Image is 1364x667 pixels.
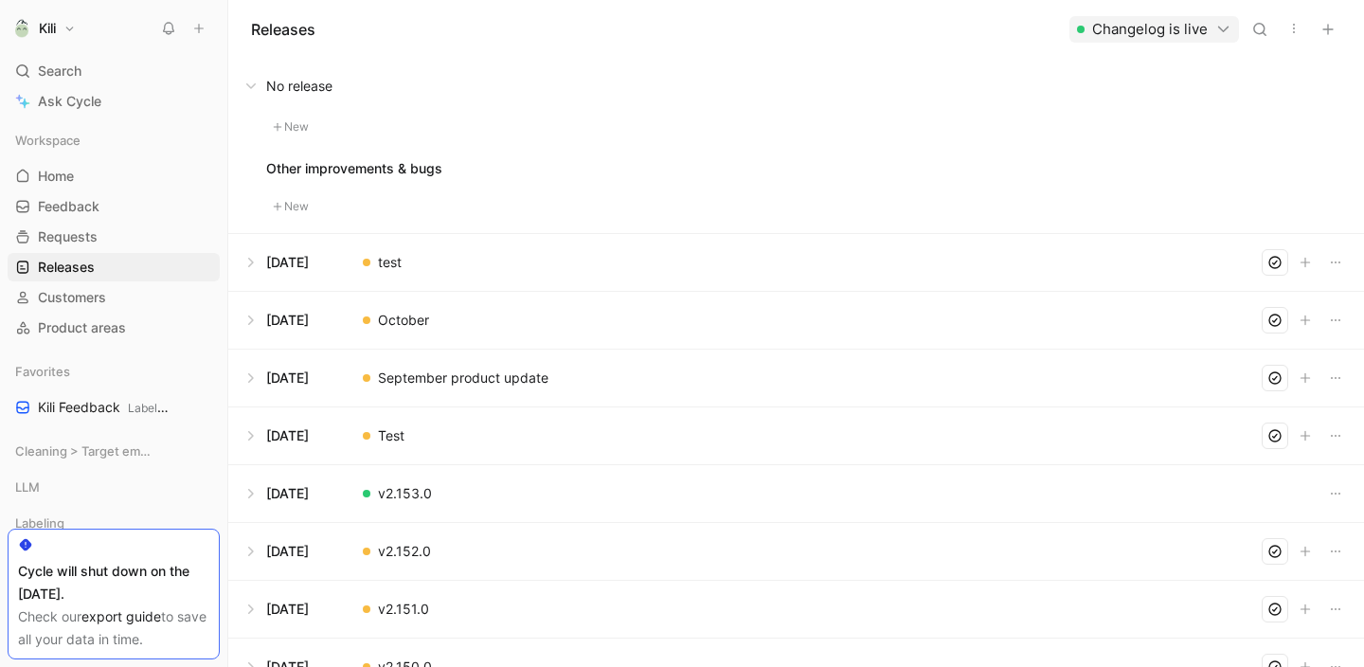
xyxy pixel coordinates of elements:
span: Customers [38,288,106,307]
button: KiliKili [8,15,81,42]
span: Feedback [38,197,99,216]
span: Cleaning > Target empty views [15,442,151,460]
a: Feedback [8,192,220,221]
div: Labeling [8,509,220,537]
button: Changelog is live [1069,16,1239,43]
span: Ask Cycle [38,90,101,113]
div: Favorites [8,357,220,386]
a: Customers [8,283,220,312]
div: Cleaning > Target empty views [8,437,220,465]
span: Favorites [15,362,70,381]
span: Releases [38,258,95,277]
a: Kili FeedbackLabeling [8,393,220,422]
a: Product areas [8,314,220,342]
a: Home [8,162,220,190]
img: Kili [12,19,31,38]
span: Product areas [38,318,126,337]
div: Workspace [8,126,220,154]
h1: Releases [251,18,315,41]
span: Labeling [128,401,173,415]
span: Kili Feedback [38,398,171,418]
span: Search [38,60,81,82]
span: Labeling [15,514,64,532]
div: Cleaning > Target empty views [8,437,220,471]
div: Check our to save all your data in time. [18,605,209,651]
span: Home [38,167,74,186]
button: New [266,195,315,218]
span: LLM [15,478,40,496]
div: Labeling [8,509,220,543]
div: Other improvements & bugs [266,157,1349,180]
div: LLM [8,473,220,507]
h1: Kili [39,20,56,37]
div: LLM [8,473,220,501]
a: Releases [8,253,220,281]
div: Search [8,57,220,85]
a: export guide [81,608,161,624]
div: Cycle will shut down on the [DATE]. [18,560,209,605]
a: Requests [8,223,220,251]
button: New [266,116,315,138]
a: Ask Cycle [8,87,220,116]
span: Requests [38,227,98,246]
span: Workspace [15,131,81,150]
